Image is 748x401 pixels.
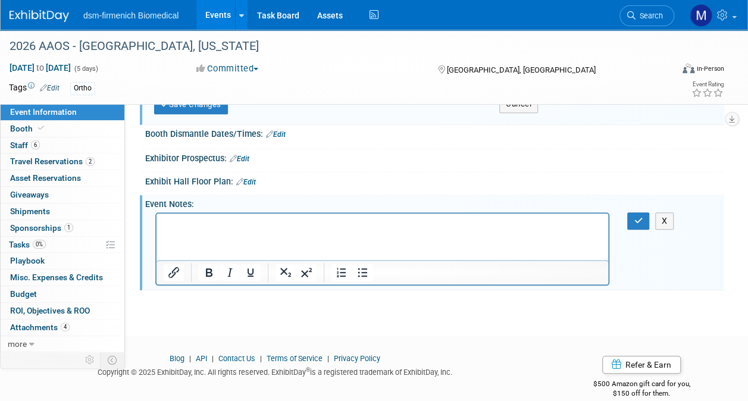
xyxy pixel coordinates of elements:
[157,214,608,260] iframe: Rich Text Area
[559,389,724,399] div: $150 off for them.
[619,5,674,26] a: Search
[1,153,124,170] a: Travel Reservations2
[164,264,184,281] button: Insert/edit link
[10,156,95,166] span: Travel Reservations
[257,354,265,363] span: |
[236,178,256,186] a: Edit
[209,354,217,363] span: |
[196,354,207,363] a: API
[9,364,541,378] div: Copyright © 2025 ExhibitDay, Inc. All rights reserved. ExhibitDay is a registered trademark of Ex...
[80,352,101,368] td: Personalize Event Tab Strip
[683,64,694,73] img: Format-Inperson.png
[192,62,263,75] button: Committed
[145,125,724,140] div: Booth Dismantle Dates/Times:
[447,65,596,74] span: [GEOGRAPHIC_DATA], [GEOGRAPHIC_DATA]
[1,270,124,286] a: Misc. Expenses & Credits
[186,354,194,363] span: |
[10,173,81,183] span: Asset Reservations
[70,82,95,95] div: Ortho
[86,157,95,166] span: 2
[8,339,27,349] span: more
[61,322,70,331] span: 4
[1,137,124,153] a: Staff6
[10,124,46,133] span: Booth
[230,155,249,163] a: Edit
[218,354,255,363] a: Contact Us
[199,264,219,281] button: Bold
[1,220,124,236] a: Sponsorships1
[83,11,179,20] span: dsm-firmenich Biomedical
[696,64,724,73] div: In-Person
[73,65,98,73] span: (5 days)
[145,149,724,165] div: Exhibitor Prospectus:
[170,354,184,363] a: Blog
[64,223,73,232] span: 1
[220,264,240,281] button: Italic
[10,107,77,117] span: Event Information
[690,4,712,27] img: Melanie Davison
[296,264,317,281] button: Superscript
[9,62,71,73] span: [DATE] [DATE]
[240,264,261,281] button: Underline
[10,190,49,199] span: Giveaways
[10,289,37,299] span: Budget
[35,63,46,73] span: to
[1,170,124,186] a: Asset Reservations
[1,187,124,203] a: Giveaways
[602,356,681,374] a: Refer & Earn
[324,354,332,363] span: |
[1,303,124,319] a: ROI, Objectives & ROO
[1,237,124,253] a: Tasks0%
[267,354,323,363] a: Terms of Service
[620,62,724,80] div: Event Format
[306,366,310,373] sup: ®
[352,264,373,281] button: Bullet list
[10,206,50,216] span: Shipments
[101,352,125,368] td: Toggle Event Tabs
[1,319,124,336] a: Attachments4
[145,173,724,188] div: Exhibit Hall Floor Plan:
[31,140,40,149] span: 6
[10,322,70,332] span: Attachments
[655,212,674,230] button: X
[5,36,663,57] div: 2026 AAOS - [GEOGRAPHIC_DATA], [US_STATE]
[276,264,296,281] button: Subscript
[40,84,60,92] a: Edit
[266,130,286,139] a: Edit
[9,82,60,95] td: Tags
[1,104,124,120] a: Event Information
[38,125,44,131] i: Booth reservation complete
[10,256,45,265] span: Playbook
[1,121,124,137] a: Booth
[636,11,663,20] span: Search
[33,240,46,249] span: 0%
[9,240,46,249] span: Tasks
[334,354,380,363] a: Privacy Policy
[10,10,69,22] img: ExhibitDay
[10,223,73,233] span: Sponsorships
[145,195,724,210] div: Event Notes:
[1,286,124,302] a: Budget
[1,253,124,269] a: Playbook
[691,82,724,87] div: Event Rating
[1,203,124,220] a: Shipments
[331,264,352,281] button: Numbered list
[10,306,90,315] span: ROI, Objectives & ROO
[10,140,40,150] span: Staff
[1,336,124,352] a: more
[10,272,103,282] span: Misc. Expenses & Credits
[559,371,724,399] div: $500 Amazon gift card for you,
